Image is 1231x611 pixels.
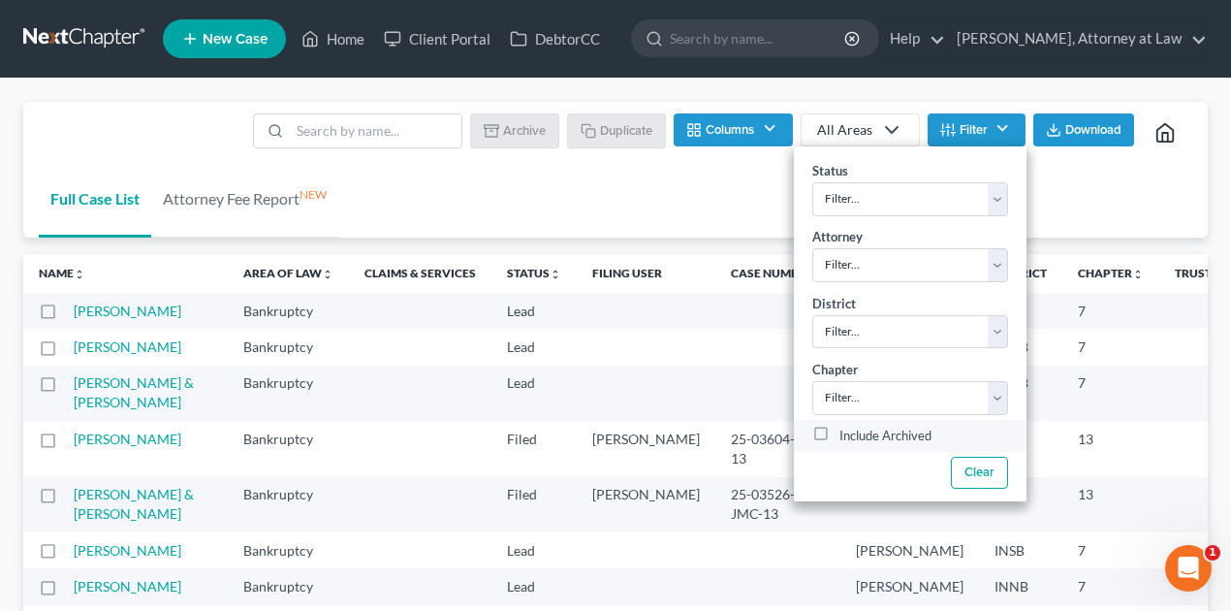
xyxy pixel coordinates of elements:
[39,266,85,280] a: Nameunfold_more
[491,532,577,568] td: Lead
[928,113,1026,146] button: Filter
[812,228,863,247] label: Attorney
[74,374,194,410] a: [PERSON_NAME] & [PERSON_NAME]
[812,295,856,314] label: District
[715,421,840,476] td: 25-03604-JJG-13
[550,269,561,280] i: unfold_more
[1062,568,1159,604] td: 7
[74,338,181,355] a: [PERSON_NAME]
[839,424,931,447] label: Include Archived
[880,21,945,56] a: Help
[228,532,349,568] td: Bankruptcy
[74,578,181,595] a: [PERSON_NAME]
[300,187,327,202] sup: NEW
[74,486,194,522] a: [PERSON_NAME] & [PERSON_NAME]
[491,366,577,421] td: Lead
[228,329,349,365] td: Bankruptcy
[1062,421,1159,476] td: 13
[74,542,181,559] a: [PERSON_NAME]
[577,421,715,476] td: [PERSON_NAME]
[322,269,333,280] i: unfold_more
[349,254,491,293] th: Claims & Services
[1062,366,1159,421] td: 7
[1033,113,1134,146] button: Download
[292,21,374,56] a: Home
[74,269,85,280] i: unfold_more
[812,162,848,181] label: Status
[715,477,840,532] td: 25-03526-JMC-13
[151,160,338,238] a: Attorney Fee ReportNEW
[228,366,349,421] td: Bankruptcy
[1078,266,1144,280] a: Chapterunfold_more
[670,20,847,56] input: Search by name...
[1062,329,1159,365] td: 7
[491,293,577,329] td: Lead
[1205,545,1220,561] span: 1
[290,114,461,147] input: Search by name...
[74,303,181,319] a: [PERSON_NAME]
[979,532,1062,568] td: INSB
[203,32,268,47] span: New Case
[1062,477,1159,532] td: 13
[1062,532,1159,568] td: 7
[243,266,333,280] a: Area of Lawunfold_more
[979,568,1062,604] td: INNB
[74,431,181,447] a: [PERSON_NAME]
[947,21,1207,56] a: [PERSON_NAME], Attorney at Law
[491,477,577,532] td: Filed
[1065,122,1121,138] span: Download
[228,421,349,476] td: Bankruptcy
[812,361,858,380] label: Chapter
[840,568,979,604] td: [PERSON_NAME]
[1165,545,1212,592] iframe: Intercom live chat
[507,266,561,280] a: Statusunfold_more
[491,329,577,365] td: Lead
[577,254,715,293] th: Filing User
[674,113,792,146] button: Columns
[228,568,349,604] td: Bankruptcy
[500,21,610,56] a: DebtorCC
[1062,293,1159,329] td: 7
[840,532,979,568] td: [PERSON_NAME]
[731,266,825,280] a: Case Numberunfold_more
[577,477,715,532] td: [PERSON_NAME]
[794,146,1026,501] div: Filter
[228,293,349,329] td: Bankruptcy
[950,457,1007,489] button: Clear
[228,477,349,532] td: Bankruptcy
[491,568,577,604] td: Lead
[817,120,872,140] div: All Areas
[491,421,577,476] td: Filed
[374,21,500,56] a: Client Portal
[840,477,979,532] td: [PERSON_NAME]
[1132,269,1144,280] i: unfold_more
[39,160,151,238] a: Full Case List
[979,477,1062,532] td: INSB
